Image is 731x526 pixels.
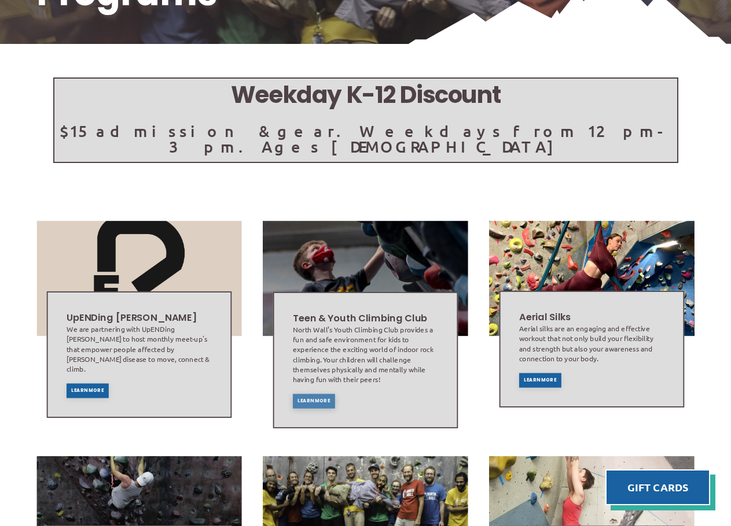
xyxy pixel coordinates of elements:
[72,388,104,392] span: Learn More
[54,79,677,112] h5: Weekday K-12 Discount
[519,324,664,363] div: Aerial silks are an engaging and effective workout that not only build your flexibility and stren...
[519,310,664,324] h2: Aerial Silks
[293,394,335,408] a: Learn More
[488,221,695,336] img: Image
[36,221,242,336] img: Image
[67,324,212,373] div: We are partnering with UpENDing [PERSON_NAME] to host monthly meet-up's that empower people affec...
[519,373,561,387] a: Learn More
[297,398,330,403] span: Learn More
[524,377,556,382] span: Learn More
[54,123,677,154] p: $15 admission & gear. Weekdays from 12pm-3pm. Ages [DEMOGRAPHIC_DATA]
[293,312,438,325] h2: Teen & Youth Climbing Club
[67,383,109,398] a: Learn More
[263,221,468,336] img: Image
[67,311,212,324] h2: UpENDing [PERSON_NAME]
[293,324,438,383] div: North Wall’s Youth Climbing Club provides a fun and safe environment for kids to experience the e...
